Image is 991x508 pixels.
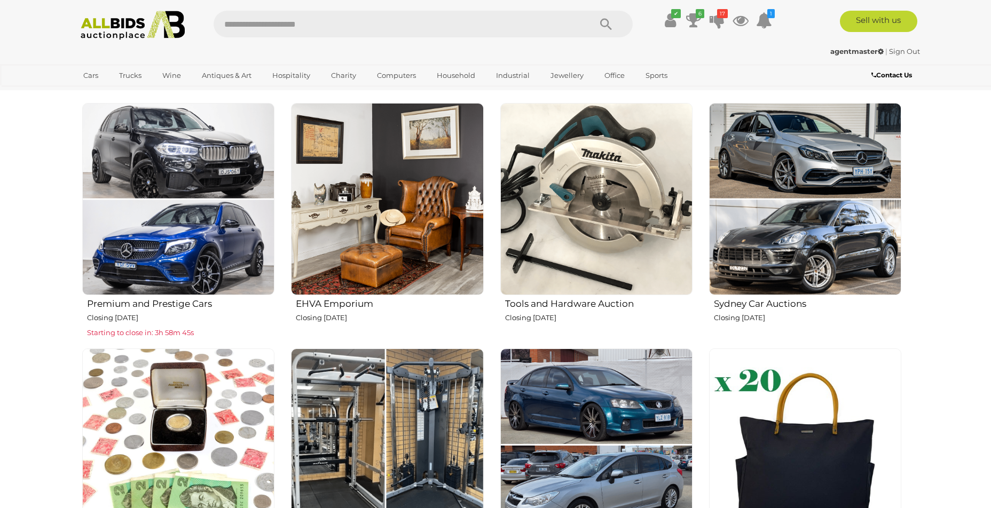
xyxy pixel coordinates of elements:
a: Premium and Prestige Cars Closing [DATE] Starting to close in: 3h 58m 45s [82,102,274,340]
img: Allbids.com.au [75,11,191,40]
a: Sell with us [840,11,917,32]
a: 6 [686,11,702,30]
img: Premium and Prestige Cars [82,103,274,295]
h2: Premium and Prestige Cars [87,296,274,309]
a: Sign Out [889,47,920,55]
a: 1 [756,11,772,30]
a: Antiques & Art [195,67,258,84]
h2: Tools and Hardware Auction [505,296,693,309]
a: [GEOGRAPHIC_DATA] [76,84,166,102]
p: Closing [DATE] [714,312,901,324]
img: Sydney Car Auctions [709,103,901,295]
i: 6 [696,9,704,18]
a: Industrial [489,67,537,84]
img: Tools and Hardware Auction [500,103,693,295]
a: agentmaster [830,47,885,55]
a: Wine [155,67,188,84]
a: Jewellery [544,67,591,84]
h2: Sydney Car Auctions [714,296,901,309]
a: Cars [76,67,105,84]
strong: agentmaster [830,47,884,55]
i: ✔ [671,9,681,18]
a: Hospitality [265,67,317,84]
a: Charity [324,67,363,84]
a: EHVA Emporium Closing [DATE] [290,102,483,340]
img: EHVA Emporium [291,103,483,295]
span: | [885,47,887,55]
a: Trucks [112,67,148,84]
p: Closing [DATE] [505,312,693,324]
a: Sydney Car Auctions Closing [DATE] [709,102,901,340]
span: Starting to close in: 3h 58m 45s [87,328,194,337]
p: Closing [DATE] [87,312,274,324]
b: Contact Us [871,71,912,79]
a: 17 [709,11,725,30]
p: Closing [DATE] [296,312,483,324]
a: Office [597,67,632,84]
a: ✔ [662,11,678,30]
a: Household [430,67,482,84]
a: Tools and Hardware Auction Closing [DATE] [500,102,693,340]
a: Computers [370,67,423,84]
a: Sports [639,67,674,84]
button: Search [579,11,633,37]
i: 17 [717,9,728,18]
h2: EHVA Emporium [296,296,483,309]
i: 1 [767,9,775,18]
a: Contact Us [871,69,915,81]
